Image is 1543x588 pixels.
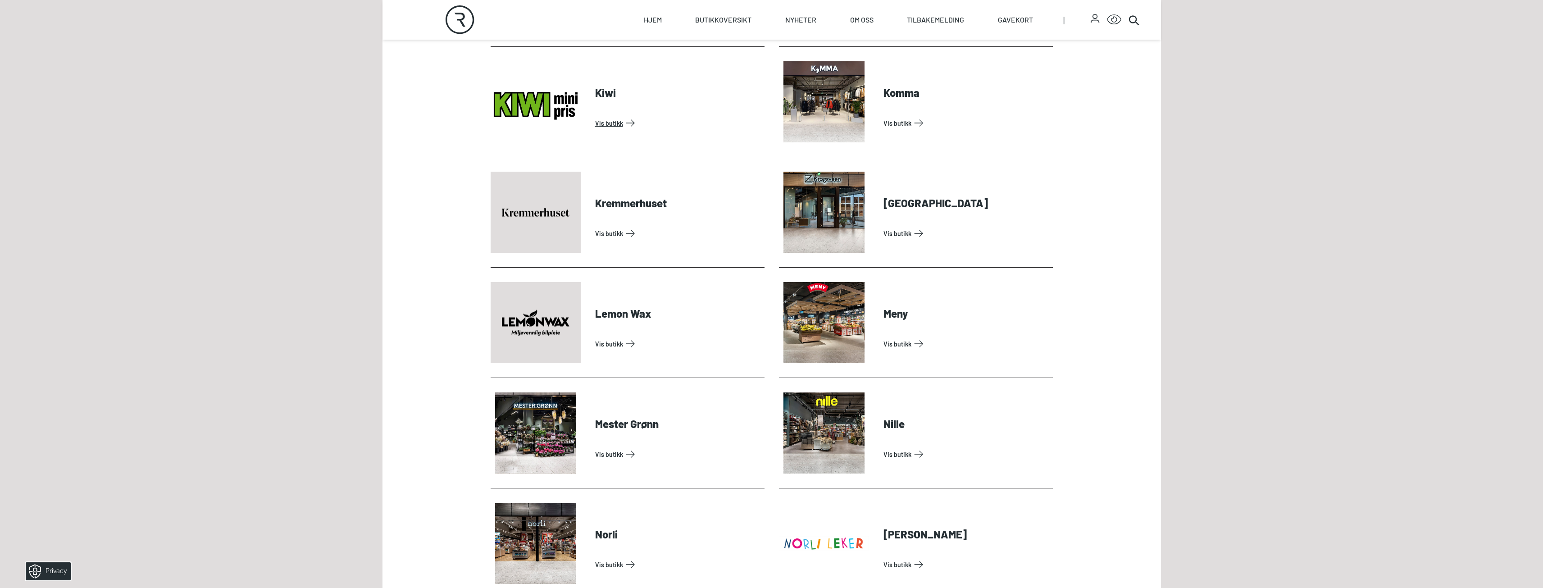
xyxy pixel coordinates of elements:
a: Vis Butikk: Meny [883,337,1049,351]
a: Vis Butikk: Lemon Wax [595,337,761,351]
a: Vis Butikk: Kiwi [595,116,761,130]
iframe: Manage Preferences [9,559,82,583]
button: Open Accessibility Menu [1107,13,1121,27]
a: Vis Butikk: Norli [595,557,761,572]
a: Vis Butikk: Kremmerhuset [595,226,761,241]
a: Vis Butikk: Norli Leker [883,557,1049,572]
a: Vis Butikk: Komma [883,116,1049,130]
a: Vis Butikk: Mester Grønn [595,447,761,461]
a: Vis Butikk: Nille [883,447,1049,461]
a: Vis Butikk: Krogsveen [883,226,1049,241]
